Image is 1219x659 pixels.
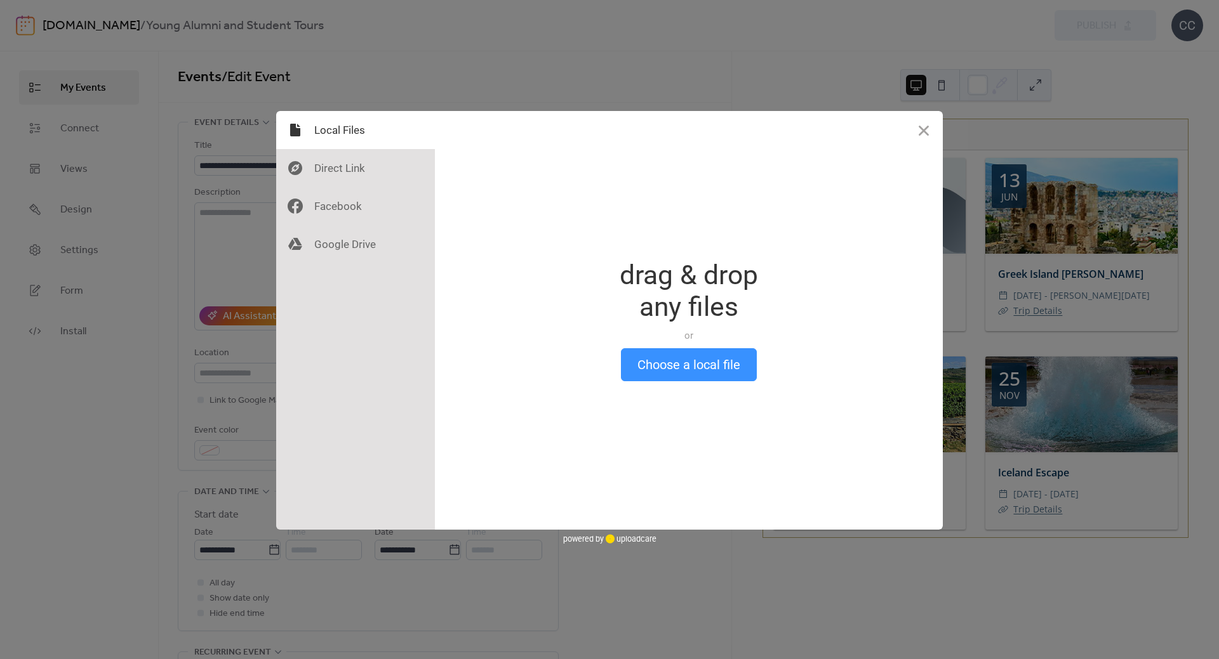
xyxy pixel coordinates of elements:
[604,534,656,544] a: uploadcare
[276,149,435,187] div: Direct Link
[276,225,435,263] div: Google Drive
[620,259,758,323] div: drag & drop any files
[276,187,435,225] div: Facebook
[276,111,435,149] div: Local Files
[905,111,943,149] button: Close
[563,530,656,549] div: powered by
[620,329,758,342] div: or
[621,348,757,381] button: Choose a local file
